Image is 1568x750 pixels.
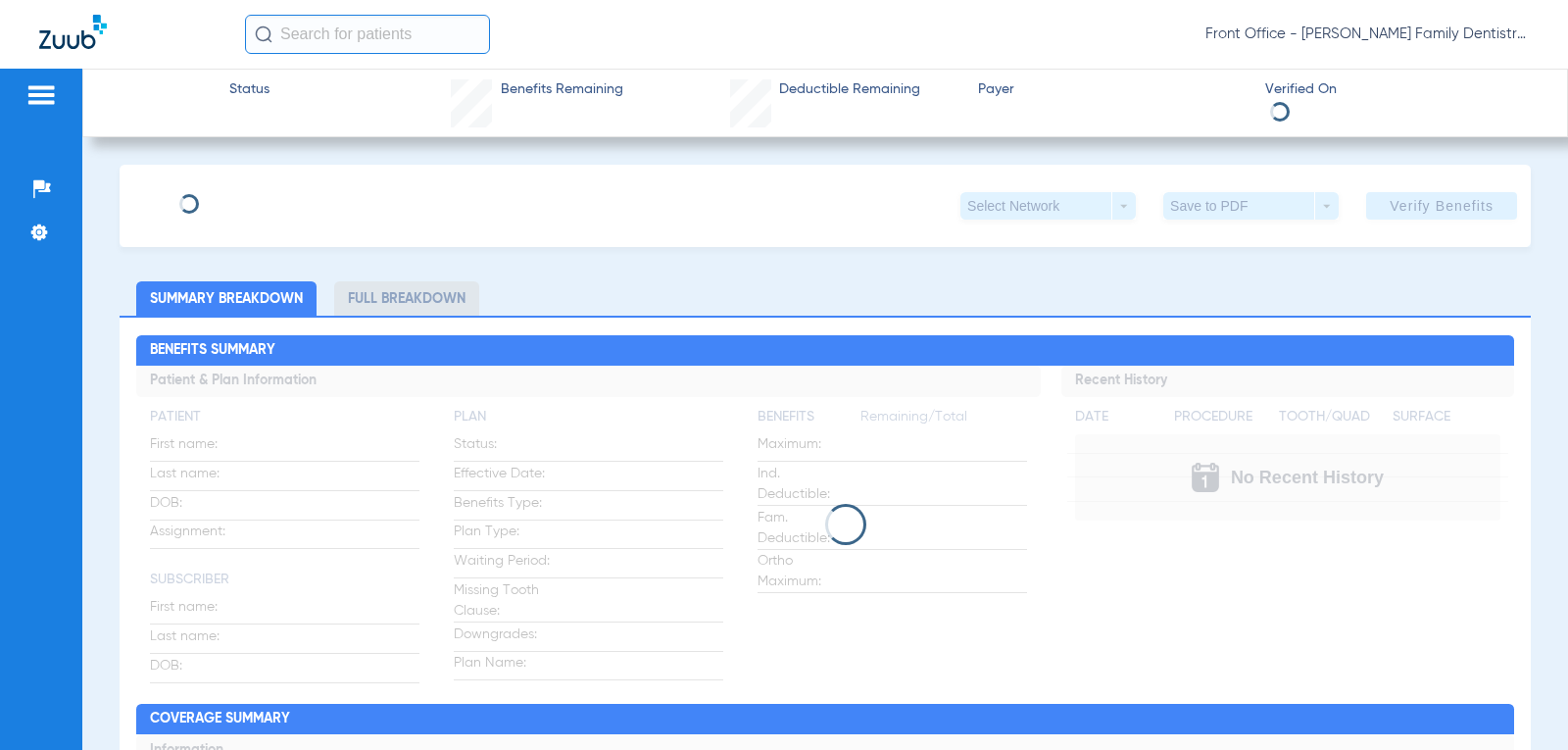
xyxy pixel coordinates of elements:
img: Search Icon [255,25,272,43]
li: Full Breakdown [334,281,479,316]
h2: Coverage Summary [136,704,1513,735]
span: Deductible Remaining [779,79,920,100]
span: Payer [978,79,1249,100]
img: hamburger-icon [25,83,57,107]
span: Benefits Remaining [501,79,623,100]
span: Verified On [1265,79,1536,100]
h2: Benefits Summary [136,335,1513,367]
span: Front Office - [PERSON_NAME] Family Dentistry [1205,25,1529,44]
span: Status [229,79,269,100]
input: Search for patients [245,15,490,54]
img: Zuub Logo [39,15,107,49]
li: Summary Breakdown [136,281,317,316]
